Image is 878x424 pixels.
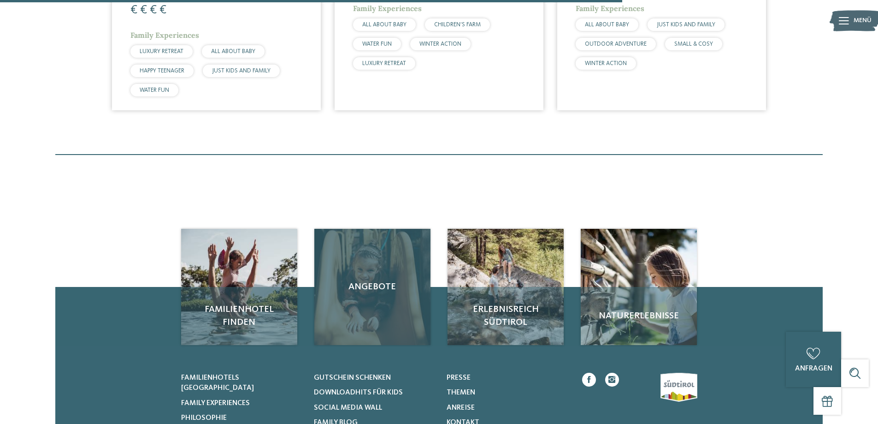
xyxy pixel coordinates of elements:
[576,4,644,13] span: Family Experiences
[181,374,254,392] span: Familienhotels [GEOGRAPHIC_DATA]
[181,373,302,394] a: Familienhotels [GEOGRAPHIC_DATA]
[585,22,629,28] span: ALL ABOUT BABY
[190,303,288,329] span: Familienhotel finden
[324,281,421,293] span: Angebote
[314,389,403,396] span: Downloadhits für Kids
[314,229,430,345] a: Familienhotels gesucht? Hier findet ihr die besten! Angebote
[590,310,688,322] span: Naturerlebnisse
[362,60,406,66] span: LUXURY RETREAT
[314,404,382,412] span: Social Media Wall
[419,41,461,47] span: WINTER ACTION
[585,41,647,47] span: OUTDOOR ADVENTURE
[150,4,157,16] span: €
[447,403,568,413] a: Anreise
[581,229,697,345] img: Familienhotels gesucht? Hier findet ihr die besten!
[140,4,147,16] span: €
[362,41,392,47] span: WATER FUN
[140,87,169,93] span: WATER FUN
[674,41,713,47] span: SMALL & COSY
[211,48,255,54] span: ALL ABOUT BABY
[181,414,227,422] span: Philosophie
[314,374,391,382] span: Gutschein schenken
[447,404,475,412] span: Anreise
[353,4,422,13] span: Family Experiences
[181,229,297,345] a: Familienhotels gesucht? Hier findet ihr die besten! Familienhotel finden
[130,30,199,40] span: Family Experiences
[314,388,435,398] a: Downloadhits für Kids
[434,22,481,28] span: CHILDREN’S FARM
[447,389,475,396] span: Themen
[795,365,832,372] span: anfragen
[447,388,568,398] a: Themen
[140,68,184,74] span: HAPPY TEENAGER
[786,332,841,387] a: anfragen
[448,229,564,345] img: Familienhotels gesucht? Hier findet ihr die besten!
[447,374,471,382] span: Presse
[159,4,166,16] span: €
[585,60,627,66] span: WINTER ACTION
[447,373,568,383] a: Presse
[181,229,297,345] img: Familienhotels gesucht? Hier findet ihr die besten!
[212,68,271,74] span: JUST KIDS AND FAMILY
[181,398,302,408] a: Family Experiences
[581,229,697,345] a: Familienhotels gesucht? Hier findet ihr die besten! Naturerlebnisse
[314,373,435,383] a: Gutschein schenken
[457,303,554,329] span: Erlebnisreich Südtirol
[130,4,137,16] span: €
[314,403,435,413] a: Social Media Wall
[181,413,302,423] a: Philosophie
[448,229,564,345] a: Familienhotels gesucht? Hier findet ihr die besten! Erlebnisreich Südtirol
[362,22,407,28] span: ALL ABOUT BABY
[181,400,250,407] span: Family Experiences
[140,48,183,54] span: LUXURY RETREAT
[657,22,715,28] span: JUST KIDS AND FAMILY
